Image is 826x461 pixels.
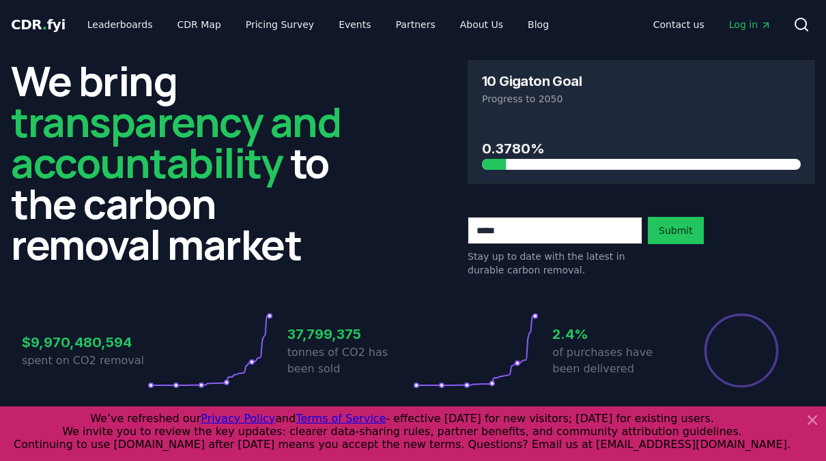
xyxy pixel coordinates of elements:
span: Log in [729,18,771,31]
p: Stay up to date with the latest in durable carbon removal. [468,250,642,277]
h3: 10 Gigaton Goal [482,74,582,88]
div: Percentage of sales delivered [703,312,780,389]
h3: 0.3780% [482,138,801,159]
a: Contact us [642,12,715,37]
a: Partners [385,12,446,37]
span: CDR fyi [11,16,66,33]
a: Pricing Survey [235,12,325,37]
h2: We bring to the carbon removal market [11,60,358,265]
h3: $9,970,480,594 [22,332,147,353]
span: transparency and accountability [11,93,341,190]
span: . [42,16,47,33]
h3: 2.4% [552,324,678,344]
p: of purchases have been delivered [552,344,678,377]
p: spent on CO2 removal [22,353,147,369]
a: Events [328,12,382,37]
button: Submit [648,217,704,244]
a: About Us [449,12,514,37]
a: CDR Map [167,12,232,37]
h3: 37,799,375 [287,324,413,344]
a: Blog [517,12,560,37]
nav: Main [76,12,560,37]
p: tonnes of CO2 has been sold [287,344,413,377]
a: CDR.fyi [11,15,66,34]
p: Progress to 2050 [482,92,801,106]
a: Leaderboards [76,12,164,37]
a: Log in [718,12,782,37]
nav: Main [642,12,782,37]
